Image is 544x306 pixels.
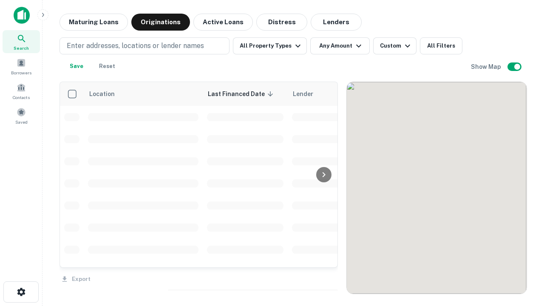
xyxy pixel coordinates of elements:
span: Last Financed Date [208,89,276,99]
a: Contacts [3,79,40,102]
button: All Property Types [233,37,307,54]
button: Distress [256,14,307,31]
a: Borrowers [3,55,40,78]
button: Save your search to get updates of matches that match your search criteria. [63,58,90,75]
button: All Filters [420,37,462,54]
span: Search [14,45,29,51]
span: Borrowers [11,69,31,76]
button: Reset [93,58,121,75]
a: Saved [3,104,40,127]
iframe: Chat Widget [501,238,544,279]
h6: Show Map [471,62,502,71]
button: Custom [373,37,416,54]
th: Location [84,82,203,106]
button: Originations [131,14,190,31]
span: Lender [293,89,313,99]
img: capitalize-icon.png [14,7,30,24]
button: Maturing Loans [59,14,128,31]
p: Enter addresses, locations or lender names [67,41,204,51]
div: 0 0 [347,82,527,294]
th: Lender [288,82,424,106]
th: Last Financed Date [203,82,288,106]
span: Contacts [13,94,30,101]
button: Enter addresses, locations or lender names [59,37,229,54]
span: Saved [15,119,28,125]
a: Search [3,30,40,53]
span: Location [89,89,126,99]
button: Lenders [311,14,362,31]
div: Custom [380,41,413,51]
button: Active Loans [193,14,253,31]
button: Any Amount [310,37,370,54]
